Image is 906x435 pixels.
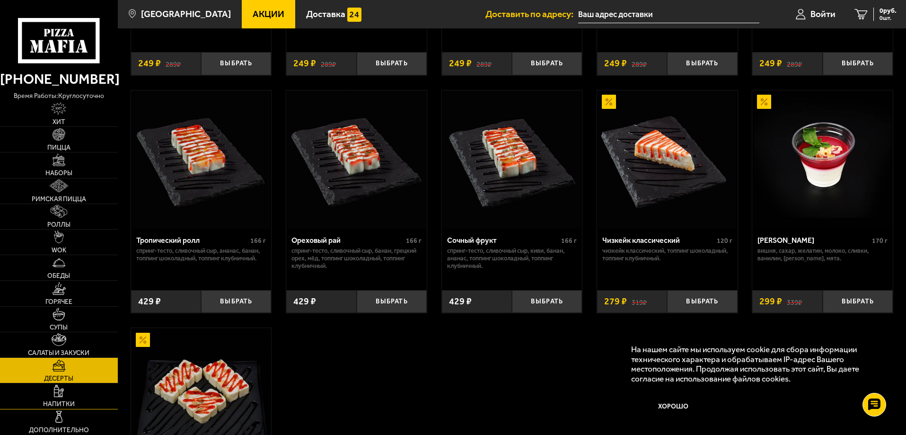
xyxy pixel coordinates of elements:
button: Выбрать [512,290,582,313]
button: Выбрать [357,290,427,313]
button: Выбрать [667,290,737,313]
span: Римская пицца [32,196,86,203]
span: Пицца [47,144,70,151]
s: 289 ₽ [787,59,802,68]
a: Ореховый рай [286,90,427,229]
span: 249 ₽ [604,59,627,68]
p: Чизкейк классический, топпинг шоколадный, топпинг клубничный. [602,247,732,262]
span: Доставка [306,9,345,18]
span: Дополнительно [29,427,89,434]
img: Акционный [602,95,616,109]
span: 166 г [406,237,422,245]
div: Ореховый рай [291,236,404,245]
span: Салаты и закуски [28,350,89,356]
img: Акционный [757,95,771,109]
button: Выбрать [512,52,582,75]
p: вишня, сахар, желатин, молоко, сливки, Ванилин, [PERSON_NAME], Мята. [757,247,888,262]
s: 289 ₽ [321,59,336,68]
span: 299 ₽ [759,297,782,306]
span: 249 ₽ [138,59,161,68]
button: Выбрать [667,52,737,75]
span: 429 ₽ [293,297,316,306]
img: Тропический ролл [132,90,270,229]
button: Хорошо [631,393,716,421]
button: Выбрать [201,52,271,75]
img: Чизкейк классический [598,90,736,229]
span: Десерты [44,375,73,382]
button: Выбрать [357,52,427,75]
s: 319 ₽ [632,297,647,306]
span: Акции [253,9,284,18]
div: Сочный фрукт [447,236,559,245]
span: 120 г [717,237,732,245]
s: 289 ₽ [476,59,492,68]
img: 15daf4d41897b9f0e9f617042186c801.svg [347,8,361,22]
span: 170 г [872,237,888,245]
img: Ореховый рай [287,90,425,229]
span: Хит [53,119,65,125]
span: 166 г [561,237,577,245]
span: 429 ₽ [138,297,161,306]
s: 289 ₽ [166,59,181,68]
img: Акционный [136,333,150,347]
span: 166 г [250,237,266,245]
input: Ваш адрес доставки [578,6,759,23]
span: Роллы [47,222,70,228]
span: 0 шт. [880,15,897,21]
span: Наборы [45,170,72,177]
p: спринг-тесто, сливочный сыр, киви, банан, ананас, топпинг шоколадный, топпинг клубничный. [447,247,577,270]
button: Выбрать [823,290,893,313]
span: Напитки [43,401,75,408]
a: АкционныйПанна Котта [752,90,893,229]
div: Чизкейк классический [602,236,714,245]
s: 289 ₽ [632,59,647,68]
button: Выбрать [201,290,271,313]
span: 279 ₽ [604,297,627,306]
span: 249 ₽ [449,59,472,68]
a: Сочный фрукт [442,90,582,229]
span: 249 ₽ [759,59,782,68]
p: спринг-тесто, сливочный сыр, ананас, банан, топпинг шоколадный, топпинг клубничный. [136,247,266,262]
span: Горячее [45,299,72,305]
a: АкционныйЧизкейк классический [597,90,738,229]
s: 339 ₽ [787,297,802,306]
span: 249 ₽ [293,59,316,68]
span: 0 руб. [880,8,897,14]
button: Выбрать [823,52,893,75]
p: спринг-тесто, сливочный сыр, банан, грецкий орех, мёд, топпинг шоколадный, топпинг клубничный. [291,247,422,270]
span: [GEOGRAPHIC_DATA] [141,9,231,18]
span: Супы [50,324,68,331]
span: Доставить по адресу: [485,9,578,18]
p: На нашем сайте мы используем cookie для сбора информации технического характера и обрабатываем IP... [631,345,879,384]
span: WOK [52,247,66,254]
img: Панна Котта [754,90,892,229]
a: Тропический ролл [131,90,272,229]
div: [PERSON_NAME] [757,236,870,245]
span: Войти [810,9,836,18]
img: Сочный фрукт [443,90,581,229]
span: Обеды [47,273,70,279]
div: Тропический ролл [136,236,248,245]
span: 429 ₽ [449,297,472,306]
